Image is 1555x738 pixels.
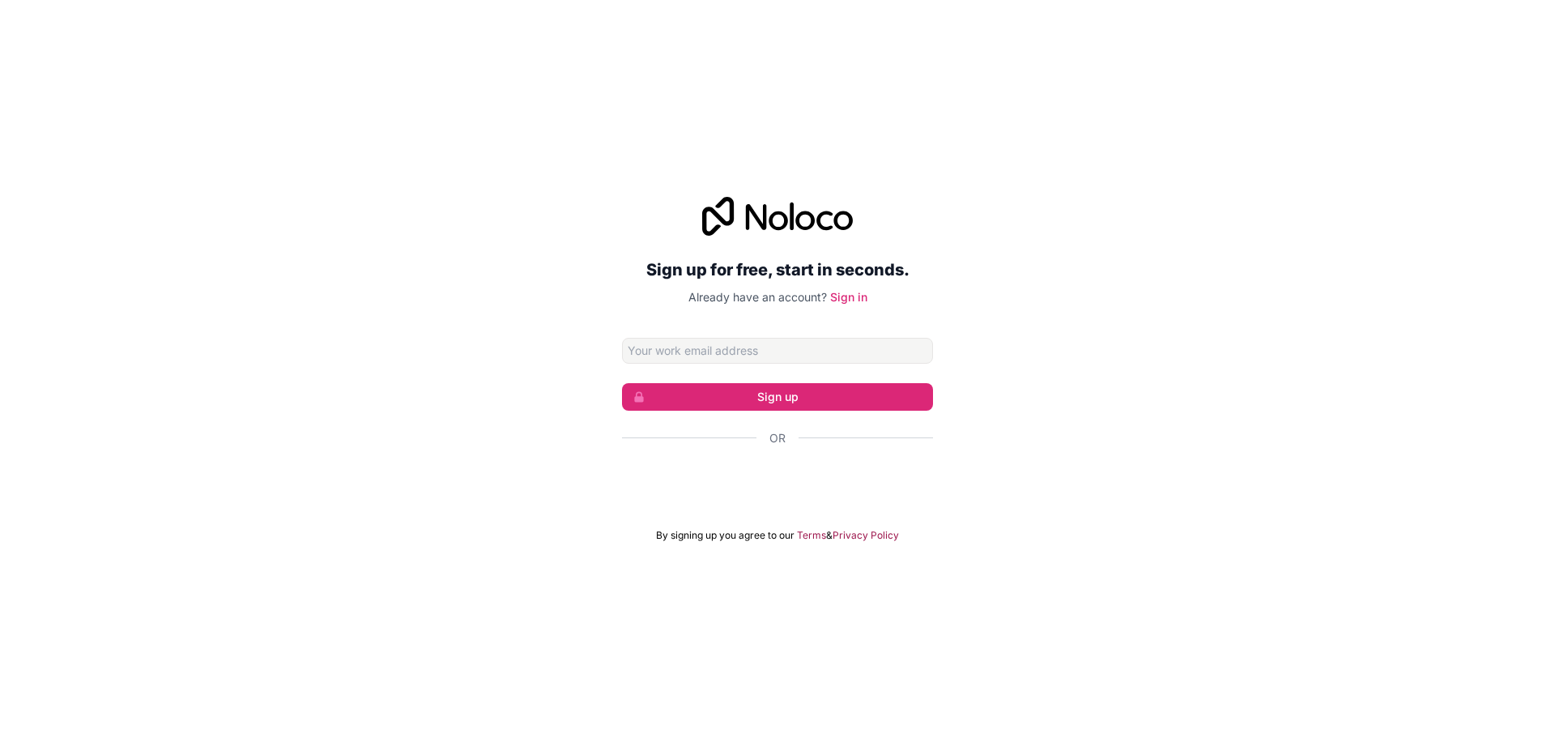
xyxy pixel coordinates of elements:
[833,529,899,542] a: Privacy Policy
[769,430,786,446] span: Or
[830,290,867,304] a: Sign in
[614,464,941,500] iframe: Bouton "Se connecter avec Google"
[797,529,826,542] a: Terms
[622,255,933,284] h2: Sign up for free, start in seconds.
[826,529,833,542] span: &
[622,338,933,364] input: Email address
[622,383,933,411] button: Sign up
[688,290,827,304] span: Already have an account?
[656,529,795,542] span: By signing up you agree to our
